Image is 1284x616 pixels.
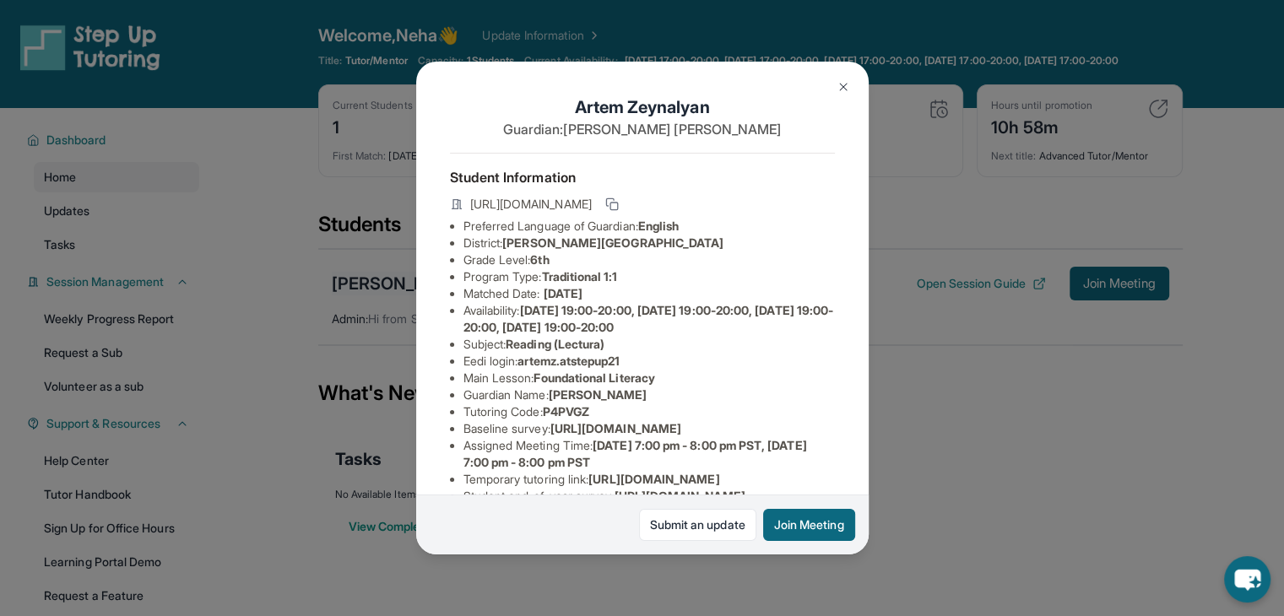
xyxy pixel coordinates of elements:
li: Tutoring Code : [463,403,835,420]
span: Foundational Literacy [534,370,654,385]
span: P4PVGZ [543,404,589,419]
span: English [638,219,680,233]
span: [URL][DOMAIN_NAME] [614,489,745,503]
span: [URL][DOMAIN_NAME] [470,196,592,213]
img: Close Icon [837,80,850,94]
li: Program Type: [463,268,835,285]
p: Guardian: [PERSON_NAME] [PERSON_NAME] [450,119,835,139]
li: Matched Date: [463,285,835,302]
span: 6th [530,252,549,267]
li: Temporary tutoring link : [463,471,835,488]
a: Submit an update [639,509,756,541]
li: Availability: [463,302,835,336]
span: [DATE] [544,286,582,300]
span: [DATE] 7:00 pm - 8:00 pm PST, [DATE] 7:00 pm - 8:00 pm PST [463,438,807,469]
span: Traditional 1:1 [541,269,617,284]
li: Subject : [463,336,835,353]
li: Baseline survey : [463,420,835,437]
li: Assigned Meeting Time : [463,437,835,471]
span: Reading (Lectura) [506,337,604,351]
li: Eedi login : [463,353,835,370]
span: [DATE] 19:00-20:00, [DATE] 19:00-20:00, [DATE] 19:00-20:00, [DATE] 19:00-20:00 [463,303,834,334]
h4: Student Information [450,167,835,187]
button: chat-button [1224,556,1270,602]
li: Grade Level: [463,251,835,268]
li: Student end-of-year survey : [463,488,835,505]
h1: Artem Zeynalyan [450,95,835,119]
span: [PERSON_NAME] [549,387,647,402]
span: artemz.atstepup21 [517,354,620,368]
span: [PERSON_NAME][GEOGRAPHIC_DATA] [502,235,723,250]
li: District: [463,235,835,251]
button: Copy link [602,194,622,214]
span: [URL][DOMAIN_NAME] [550,421,681,435]
span: [URL][DOMAIN_NAME] [588,472,719,486]
button: Join Meeting [763,509,855,541]
li: Preferred Language of Guardian: [463,218,835,235]
li: Guardian Name : [463,386,835,403]
li: Main Lesson : [463,370,835,386]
